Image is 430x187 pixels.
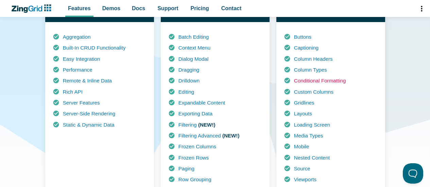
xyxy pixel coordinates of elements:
[178,100,225,106] a: Expandable Content
[294,100,314,106] a: Gridlines
[178,111,212,116] a: Exporting Data
[63,45,126,51] a: Built-In CRUD Functionality
[178,144,216,149] a: Frozen Columns
[11,4,55,13] a: ZingChart Logo. Click to return to the homepage
[222,133,240,138] b: (NEW!)
[178,89,194,95] a: Editing
[63,100,100,106] a: Server Features
[178,67,200,73] a: Dragging
[132,4,145,13] span: Docs
[178,133,221,138] a: Filtering Advanced
[178,78,200,83] a: Drilldown
[294,34,312,40] a: Buttons
[178,34,209,40] a: Batch Editing
[102,4,120,13] span: Demos
[63,56,100,62] a: Easy Integration
[294,67,327,73] a: Column Types
[221,4,242,13] span: Contact
[178,155,209,161] a: Frozen Rows
[63,122,115,128] a: Static & Dynamic Data
[294,166,310,171] a: Source
[294,144,309,149] a: Mobile
[198,122,216,128] b: (NEW!)
[294,89,333,95] a: Custom Columns
[178,45,211,51] a: Context Menu
[294,133,323,138] a: Media Types
[294,155,330,161] a: Nested Content
[178,166,194,171] a: Paging
[63,34,91,40] a: Aggregation
[294,56,333,62] a: Column Headers
[191,4,209,13] span: Pricing
[294,122,330,128] a: Loading Screen
[294,176,316,182] a: Viewports
[294,111,312,116] a: Layouts
[68,4,91,13] span: Features
[63,78,112,83] a: Remote & Inline Data
[178,56,209,62] a: Dialog Modal
[63,111,116,116] a: Server-Side Rendering
[157,4,178,13] span: Support
[403,163,423,184] iframe: Toggle Customer Support
[63,67,92,73] a: Performance
[63,89,83,95] a: Rich API
[178,176,211,182] a: Row Grouping
[178,122,197,128] a: Filtering
[294,78,346,83] a: Conditional Formatting
[294,45,319,51] a: Captioning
